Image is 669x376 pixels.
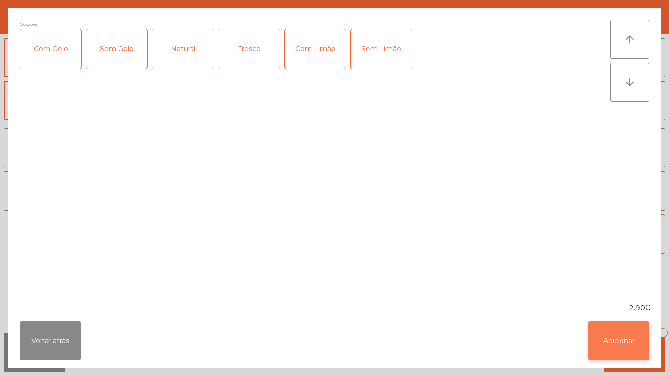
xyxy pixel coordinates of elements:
div: Sem Limão [351,29,412,69]
i: arrow_downward [624,76,636,88]
i: arrow_upward [624,33,636,45]
div: Fresco [218,29,280,69]
div: 2.90€ [8,303,661,313]
span: Opções [20,20,37,29]
div: Com Limão [285,29,346,69]
div: Natural [152,29,214,69]
button: arrow_upward [610,20,649,59]
button: arrow_downward [610,63,649,102]
button: Adicionar [588,321,649,360]
button: Voltar atrás [20,321,81,360]
div: Com Gelo [20,29,81,69]
div: Sem Gelo [86,29,147,69]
